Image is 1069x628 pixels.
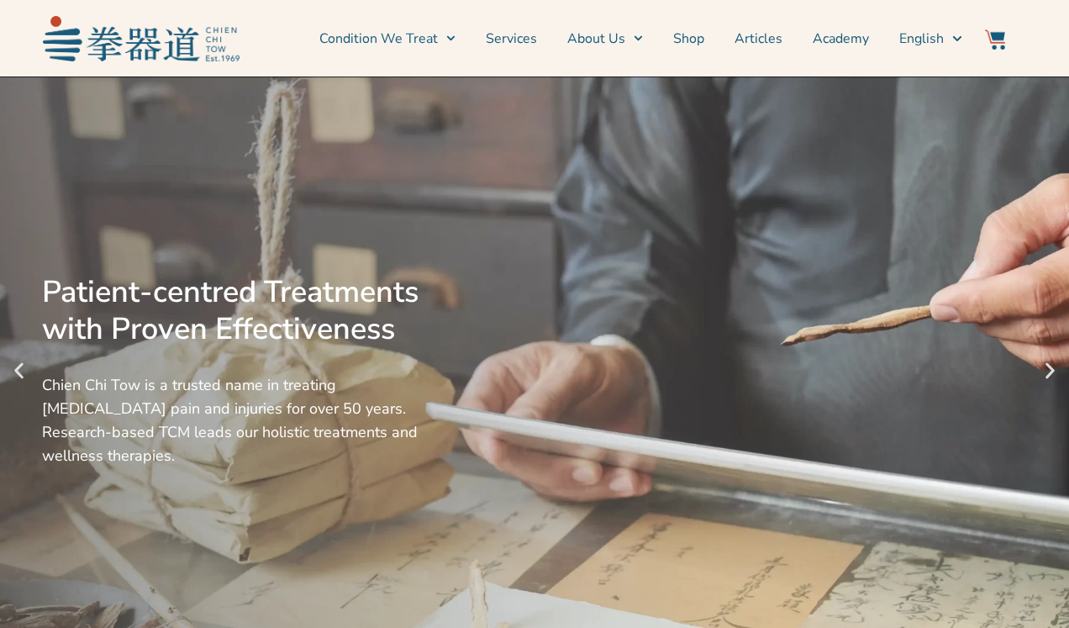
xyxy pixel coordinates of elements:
[567,18,643,60] a: About Us
[899,29,944,49] span: English
[985,29,1005,50] img: Website Icon-03
[8,361,29,382] div: Previous slide
[735,18,782,60] a: Articles
[1040,361,1061,382] div: Next slide
[248,18,962,60] nav: Menu
[486,18,537,60] a: Services
[899,18,961,60] a: Switch to English
[42,274,446,348] div: Patient-centred Treatments with Proven Effectiveness
[319,18,456,60] a: Condition We Treat
[813,18,869,60] a: Academy
[42,373,446,467] div: Chien Chi Tow is a trusted name in treating [MEDICAL_DATA] pain and injuries for over 50 years. R...
[673,18,704,60] a: Shop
